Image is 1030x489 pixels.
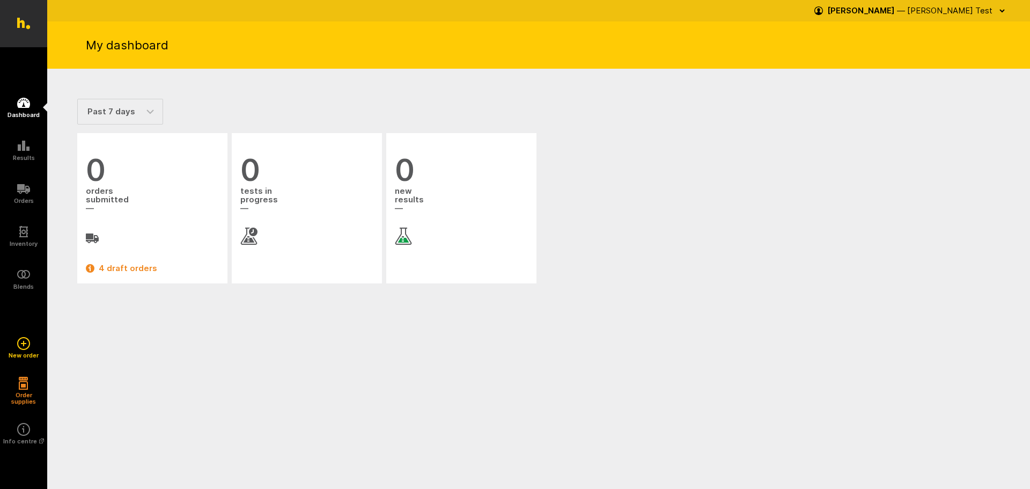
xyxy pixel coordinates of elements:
span: orders submitted [86,186,219,215]
a: 0 orderssubmitted [86,155,219,245]
h5: Results [13,155,35,161]
span: 0 [240,155,373,186]
span: new results [395,186,528,215]
a: 0 newresults [395,155,528,245]
strong: [PERSON_NAME] [827,5,895,16]
a: 4 draft orders [86,262,219,275]
button: [PERSON_NAME] — [PERSON_NAME] Test [814,2,1009,19]
h1: My dashboard [86,37,168,53]
span: 0 [395,155,528,186]
span: 0 [86,155,219,186]
h5: Dashboard [8,112,40,118]
h5: Order supplies [8,392,40,405]
a: 0 tests inprogress [240,155,373,245]
h5: Blends [13,283,34,290]
h5: New order [9,352,39,359]
h5: Orders [14,198,34,204]
span: tests in progress [240,186,373,215]
h5: Inventory [10,240,38,247]
h5: Info centre [3,438,44,444]
span: — [PERSON_NAME] Test [897,5,992,16]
